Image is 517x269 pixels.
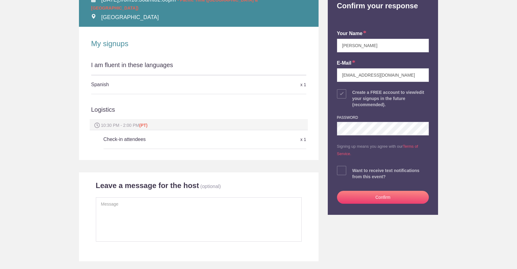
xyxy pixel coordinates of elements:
[104,133,239,146] h5: Check-in attendees
[91,78,235,91] h5: Spanish
[337,30,366,37] label: your name
[352,89,429,108] div: Create a FREE account to view/edit your signups in the future (recommended).
[337,60,355,67] label: E-mail
[337,39,429,52] input: e.g. Julie Farrell
[337,143,429,158] p: Signing up means you agree with our
[200,184,221,189] p: (optional)
[91,61,306,75] div: I am fluent in these languages
[91,39,306,48] h2: My signups
[234,79,306,90] div: x 1
[337,191,429,204] button: Confirm
[239,134,306,145] div: x 1
[337,68,429,82] input: e.g. julie@gmail.com
[352,167,429,180] div: Want to receive text notifications from this event?
[337,115,358,120] label: password
[90,119,308,130] div: 10:30 PM - 2:00 PM
[96,181,199,190] h2: Leave a message for the host
[139,123,147,128] span: (PT)
[101,14,159,20] span: [GEOGRAPHIC_DATA]
[94,122,100,128] img: Spot time
[91,105,306,119] div: Logistics
[337,144,418,156] a: Terms of Service.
